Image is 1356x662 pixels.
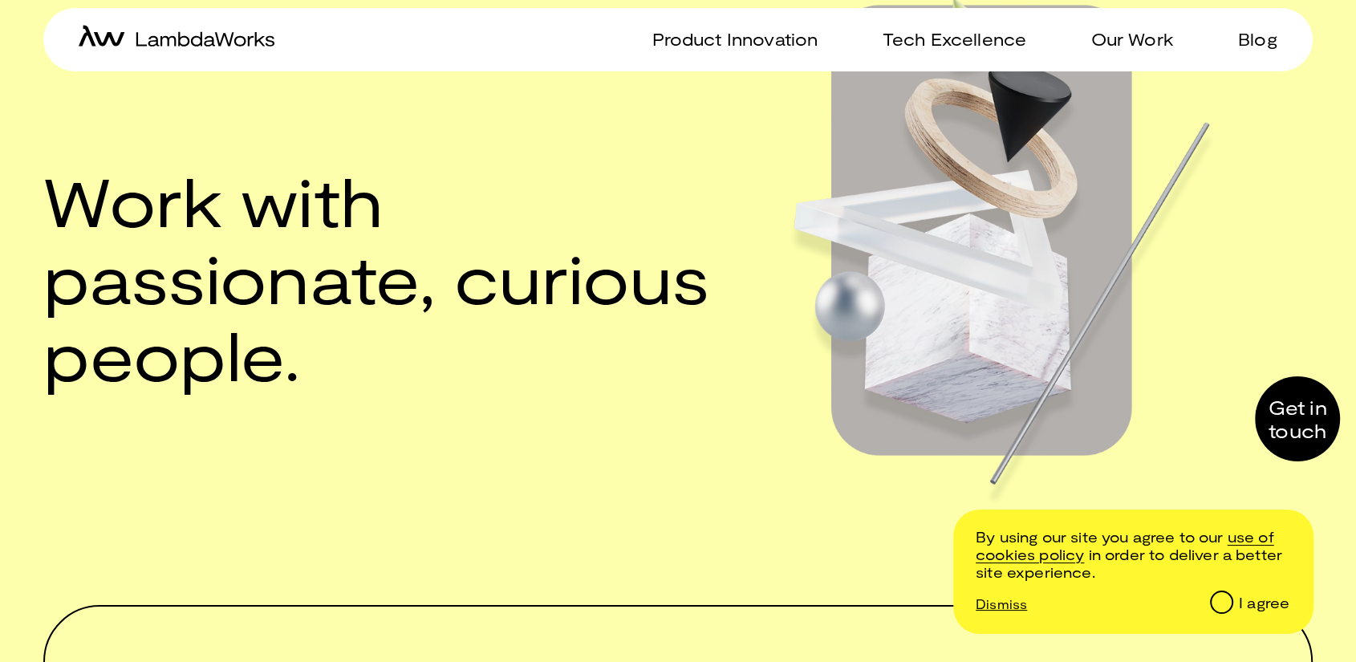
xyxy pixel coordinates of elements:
[1071,27,1173,51] a: Our Work
[883,27,1026,51] p: Tech Excellence
[1219,27,1277,51] a: Blog
[1238,27,1277,51] p: Blog
[1239,595,1289,612] div: I agree
[863,27,1026,51] a: Tech Excellence
[652,27,818,51] p: Product Innovation
[632,27,818,51] a: Product Innovation
[976,528,1274,563] a: /cookie-and-privacy-policy
[1090,27,1173,51] p: Our Work
[43,161,709,393] h1: Work with passionate, curious people.
[79,25,274,53] a: home-icon
[976,529,1289,581] p: By using our site you agree to our in order to deliver a better site experience.
[976,596,1027,611] p: Dismiss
